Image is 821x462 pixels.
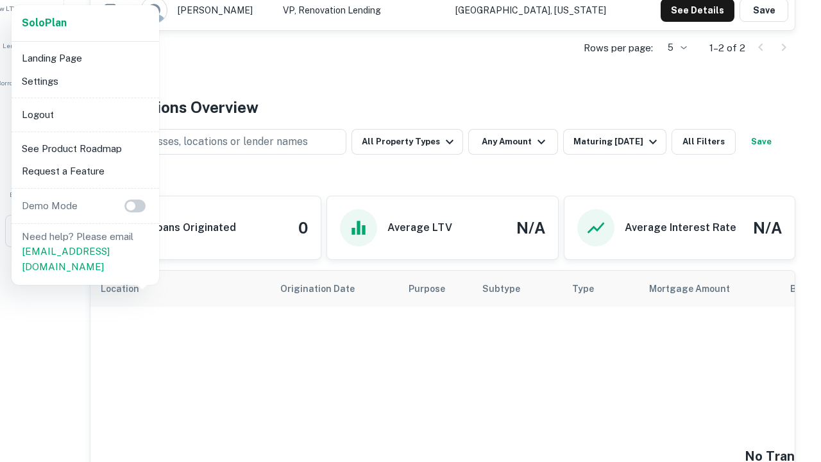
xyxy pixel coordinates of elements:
[17,103,154,126] li: Logout
[17,137,154,160] li: See Product Roadmap
[22,246,110,272] a: [EMAIL_ADDRESS][DOMAIN_NAME]
[17,160,154,183] li: Request a Feature
[17,70,154,93] li: Settings
[22,15,67,31] a: SoloPlan
[17,198,83,214] p: Demo Mode
[22,17,67,29] strong: Solo Plan
[757,318,821,380] iframe: Chat Widget
[22,229,149,275] p: Need help? Please email
[17,47,154,70] li: Landing Page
